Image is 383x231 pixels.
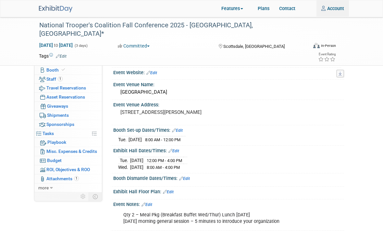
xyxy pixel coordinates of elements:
[116,43,152,49] button: Committed
[294,42,336,52] div: Event Format
[113,100,344,108] div: Event Venue Address:
[47,113,69,118] span: Shipments
[56,54,67,59] a: Edit
[58,76,63,81] span: 1
[34,138,102,147] a: Playbook
[119,209,296,228] div: Qty 2 – Meal Pkg (Breakfast Buffet Wed/Thur) Lunch [DATE] [DATE] morning general session – 5 minu...
[118,136,129,143] td: Tue.
[34,93,102,102] a: Asset Reservations
[118,164,130,171] td: Wed.
[120,109,202,115] pre: [STREET_ADDRESS][PERSON_NAME]
[113,199,344,208] div: Event Notes:
[168,149,179,153] a: Edit
[46,94,85,100] span: Asset Reservations
[113,146,344,154] div: Exhibit Hall Dates/Times:
[46,85,86,90] span: Travel Reservations
[46,167,90,172] span: ROI, Objectives & ROO
[89,192,102,201] td: Toggle Event Tabs
[313,43,320,48] img: Format-Inperson.png
[163,190,174,194] a: Edit
[113,68,344,76] div: Event Website:
[46,122,74,127] span: Sponsorships
[130,164,143,171] td: [DATE]
[34,129,102,138] a: Tasks
[53,43,59,48] span: to
[46,67,66,73] span: Booth
[321,43,336,48] div: In-Person
[113,173,344,182] div: Booth Dismantle Dates/Times:
[223,44,285,49] span: Scottsdale, [GEOGRAPHIC_DATA]
[74,44,88,48] span: (3 days)
[39,6,72,12] img: ExhibitDay
[147,158,182,163] span: 12:00 PM - 4:00 PM
[145,137,180,142] span: 8:00 AM - 12:00 PM
[39,53,67,59] td: Tags
[142,202,152,207] a: Edit
[34,102,102,111] a: Giveaways
[113,187,344,195] div: Exhibit Hall Floor Plan:
[318,53,336,56] div: Event Rating
[316,0,349,17] a: Account
[46,176,79,181] span: Attachments
[46,76,63,82] span: Staff
[34,147,102,156] a: Misc. Expenses & Credits
[37,20,310,39] div: National Trooper's Coalition Fall Conference 2025 - [GEOGRAPHIC_DATA], [GEOGRAPHIC_DATA]*
[34,174,102,183] a: Attachments1
[34,165,102,174] a: ROI, Objectives & ROO
[39,42,73,48] span: [DATE] [DATE]
[34,156,102,165] a: Budget
[46,149,97,154] span: Misc. Expenses & Credits
[43,131,54,136] span: Tasks
[34,66,102,75] a: Booth
[118,157,130,164] td: Tue.
[34,183,102,192] a: more
[47,140,66,145] span: Playbook
[129,136,142,143] td: [DATE]
[78,192,89,201] td: Personalize Event Tab Strip
[74,176,79,181] span: 1
[38,185,49,190] span: more
[216,1,253,17] a: Features
[34,120,102,129] a: Sponsorships
[179,176,190,181] a: Edit
[172,128,183,133] a: Edit
[146,71,157,75] a: Edit
[34,111,102,120] a: Shipments
[62,68,65,72] i: Booth reservation complete
[113,125,344,134] div: Booth Set-up Dates/Times:
[113,80,344,88] div: Event Venue Name:
[118,87,339,97] div: [GEOGRAPHIC_DATA]
[130,157,143,164] td: [DATE]
[253,0,274,17] a: Plans
[47,158,62,163] span: Budget
[47,103,68,109] span: Giveaways
[34,84,102,92] a: Travel Reservations
[274,0,300,17] a: Contact
[34,75,102,84] a: Staff1
[147,165,180,170] span: 8:00 AM - 4:00 PM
